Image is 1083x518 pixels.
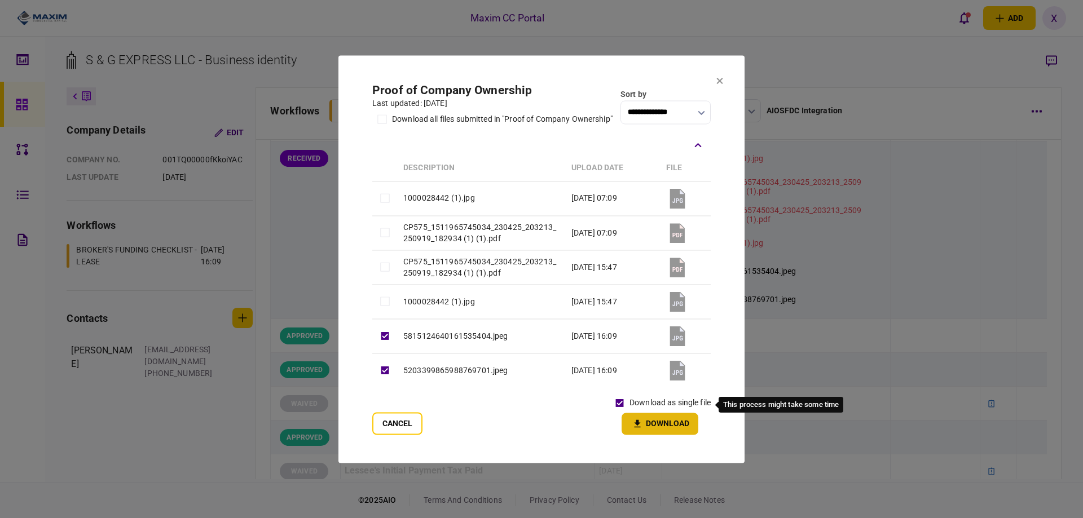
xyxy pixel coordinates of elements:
[372,412,422,435] button: Cancel
[398,181,566,215] td: 1000028442 (1).jpg
[566,215,661,250] td: [DATE] 07:09
[392,113,613,125] div: download all files submitted in "Proof of Company Ownership"
[398,215,566,250] td: CP575_1511965745034_230425_203213_250919_182934 (1) (1).pdf
[566,353,661,388] td: [DATE] 16:09
[398,319,566,353] td: 5815124640161535404.jpeg
[372,98,613,109] div: last updated: [DATE]
[566,155,661,181] th: upload date
[398,285,566,319] td: 1000028442 (1).jpg
[566,181,661,215] td: [DATE] 07:09
[398,250,566,285] td: CP575_1511965745034_230425_203213_250919_182934 (1) (1).pdf
[629,397,711,409] label: download as single file
[372,83,613,98] h2: Proof of Company Ownership
[566,319,661,353] td: [DATE] 16:09
[566,250,661,285] td: [DATE] 15:47
[398,155,566,181] th: Description
[622,413,698,435] button: Download
[566,285,661,319] td: [DATE] 15:47
[620,88,711,100] div: Sort by
[398,353,566,388] td: 5203399865988769701.jpeg
[661,155,711,181] th: file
